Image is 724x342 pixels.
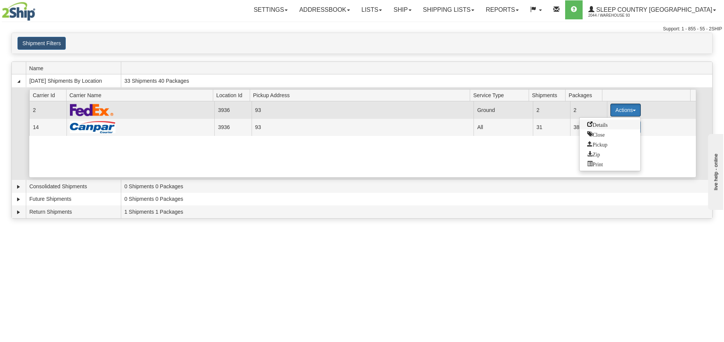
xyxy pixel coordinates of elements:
[29,119,66,136] td: 14
[2,26,722,32] div: Support: 1 - 855 - 55 - 2SHIP
[216,89,250,101] span: Location Id
[253,89,470,101] span: Pickup Address
[15,77,22,85] a: Collapse
[6,6,70,12] div: live help - online
[17,37,66,50] button: Shipment Filters
[580,159,640,169] a: Print or Download All Shipping Documents in one file
[474,119,533,136] td: All
[2,2,35,21] img: logo2044.jpg
[587,161,603,166] span: Print
[26,193,121,206] td: Future Shipments
[70,121,116,133] img: Canpar
[15,208,22,216] a: Expand
[214,119,251,136] td: 3936
[121,74,712,87] td: 33 Shipments 40 Packages
[417,0,480,19] a: Shipping lists
[121,205,712,218] td: 1 Shipments 1 Packages
[587,141,607,147] span: Pickup
[29,101,66,118] td: 2
[587,121,608,127] span: Details
[480,0,524,19] a: Reports
[70,89,213,101] span: Carrier Name
[356,0,388,19] a: Lists
[587,131,605,137] span: Close
[707,132,723,210] iframe: chat widget
[26,180,121,193] td: Consolidated Shipments
[570,101,607,118] td: 2
[610,104,641,117] button: Actions
[587,151,600,156] span: Zip
[580,129,640,139] a: Close this group
[532,89,566,101] span: Shipments
[388,0,417,19] a: Ship
[252,119,474,136] td: 93
[70,104,114,116] img: FedEx Express®
[588,12,645,19] span: 2044 / Warehouse 93
[248,0,293,19] a: Settings
[33,89,66,101] span: Carrier Id
[26,74,121,87] td: [DATE] Shipments By Location
[594,6,712,13] span: Sleep Country [GEOGRAPHIC_DATA]
[29,62,121,74] span: Name
[580,120,640,129] a: Go to Details view
[252,101,474,118] td: 93
[473,89,529,101] span: Service Type
[583,0,722,19] a: Sleep Country [GEOGRAPHIC_DATA] 2044 / Warehouse 93
[15,183,22,191] a: Expand
[569,89,602,101] span: Packages
[533,101,570,118] td: 2
[580,139,640,149] a: Request a carrier pickup
[121,180,712,193] td: 0 Shipments 0 Packages
[293,0,356,19] a: Addressbook
[580,149,640,159] a: Zip and Download All Shipping Documents
[214,101,251,118] td: 3936
[26,205,121,218] td: Return Shipments
[15,195,22,203] a: Expand
[533,119,570,136] td: 31
[121,193,712,206] td: 0 Shipments 0 Packages
[570,119,607,136] td: 38
[474,101,533,118] td: Ground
